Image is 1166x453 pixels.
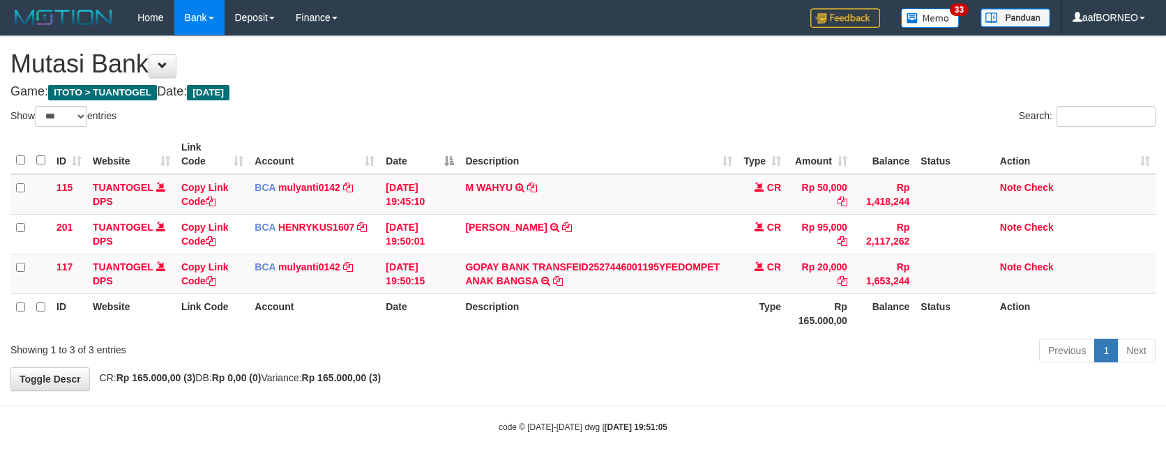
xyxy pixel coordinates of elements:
[187,85,229,100] span: [DATE]
[994,293,1156,333] th: Action
[278,222,354,233] a: HENRYKUS1607
[1117,339,1156,362] a: Next
[380,174,460,215] td: [DATE] 19:45:10
[116,372,196,383] strong: Rp 165.000,00 (3)
[181,261,229,286] a: Copy Link Code
[343,261,353,272] a: Copy mulyanti0142 to clipboard
[767,222,781,233] span: CR
[901,8,960,28] img: Button%20Memo.svg
[51,293,87,333] th: ID
[302,372,381,383] strong: Rp 165.000,00 (3)
[980,8,1050,27] img: panduan.png
[380,135,460,174] th: Date: activate to sort column descending
[810,8,880,28] img: Feedback.jpg
[1094,339,1118,362] a: 1
[1019,106,1156,127] label: Search:
[87,214,176,254] td: DPS
[1000,182,1022,193] a: Note
[87,293,176,333] th: Website
[787,293,853,333] th: Rp 165.000,00
[380,293,460,333] th: Date
[787,254,853,293] td: Rp 20,000
[87,135,176,174] th: Website: activate to sort column ascending
[553,275,563,286] a: Copy GOPAY BANK TRANSFEID2527446001195YFEDOMPET ANAK BANGSA to clipboard
[10,85,1156,99] h4: Game: Date:
[380,214,460,254] td: [DATE] 19:50:01
[460,293,738,333] th: Description
[738,293,787,333] th: Type
[278,261,340,272] a: mulyanti0142
[465,222,547,233] a: [PERSON_NAME]
[249,135,380,174] th: Account: activate to sort column ascending
[56,261,73,272] span: 117
[255,261,275,272] span: BCA
[1024,261,1054,272] a: Check
[176,293,249,333] th: Link Code
[465,261,720,286] a: GOPAY BANK TRANSFEID2527446001195YFEDOMPET ANAK BANGSA
[1024,222,1054,233] a: Check
[915,135,994,174] th: Status
[181,182,229,207] a: Copy Link Code
[838,236,847,247] a: Copy Rp 95,000 to clipboard
[10,337,476,357] div: Showing 1 to 3 of 3 entries
[93,261,153,272] a: TUANTOGEL
[853,135,915,174] th: Balance
[255,182,275,193] span: BCA
[176,135,249,174] th: Link Code: activate to sort column ascending
[1057,106,1156,127] input: Search:
[343,182,353,193] a: Copy mulyanti0142 to clipboard
[1039,339,1095,362] a: Previous
[10,7,116,28] img: MOTION_logo.png
[35,106,87,127] select: Showentries
[838,275,847,286] a: Copy Rp 20,000 to clipboard
[56,182,73,193] span: 115
[605,422,667,432] strong: [DATE] 19:51:05
[787,174,853,215] td: Rp 50,000
[853,174,915,215] td: Rp 1,418,244
[93,182,153,193] a: TUANTOGEL
[915,293,994,333] th: Status
[767,182,781,193] span: CR
[499,422,667,432] small: code © [DATE]-[DATE] dwg |
[255,222,275,233] span: BCA
[10,106,116,127] label: Show entries
[87,254,176,293] td: DPS
[93,372,381,383] span: CR: DB: Variance:
[738,135,787,174] th: Type: activate to sort column ascending
[460,135,738,174] th: Description: activate to sort column ascending
[10,50,1156,78] h1: Mutasi Bank
[48,85,157,100] span: ITOTO > TUANTOGEL
[1000,222,1022,233] a: Note
[87,174,176,215] td: DPS
[950,3,969,16] span: 33
[56,222,73,233] span: 201
[51,135,87,174] th: ID: activate to sort column ascending
[853,214,915,254] td: Rp 2,117,262
[562,222,572,233] a: Copy AHMAD SODIKI to clipboard
[853,254,915,293] td: Rp 1,653,244
[994,135,1156,174] th: Action: activate to sort column ascending
[838,196,847,207] a: Copy Rp 50,000 to clipboard
[1000,261,1022,272] a: Note
[380,254,460,293] td: [DATE] 19:50:15
[853,293,915,333] th: Balance
[787,214,853,254] td: Rp 95,000
[10,367,90,391] a: Toggle Descr
[527,182,537,193] a: Copy M WAHYU to clipboard
[465,182,513,193] a: M WAHYU
[249,293,380,333] th: Account
[93,222,153,233] a: TUANTOGEL
[212,372,262,383] strong: Rp 0,00 (0)
[357,222,367,233] a: Copy HENRYKUS1607 to clipboard
[787,135,853,174] th: Amount: activate to sort column ascending
[1024,182,1054,193] a: Check
[278,182,340,193] a: mulyanti0142
[181,222,229,247] a: Copy Link Code
[767,261,781,272] span: CR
